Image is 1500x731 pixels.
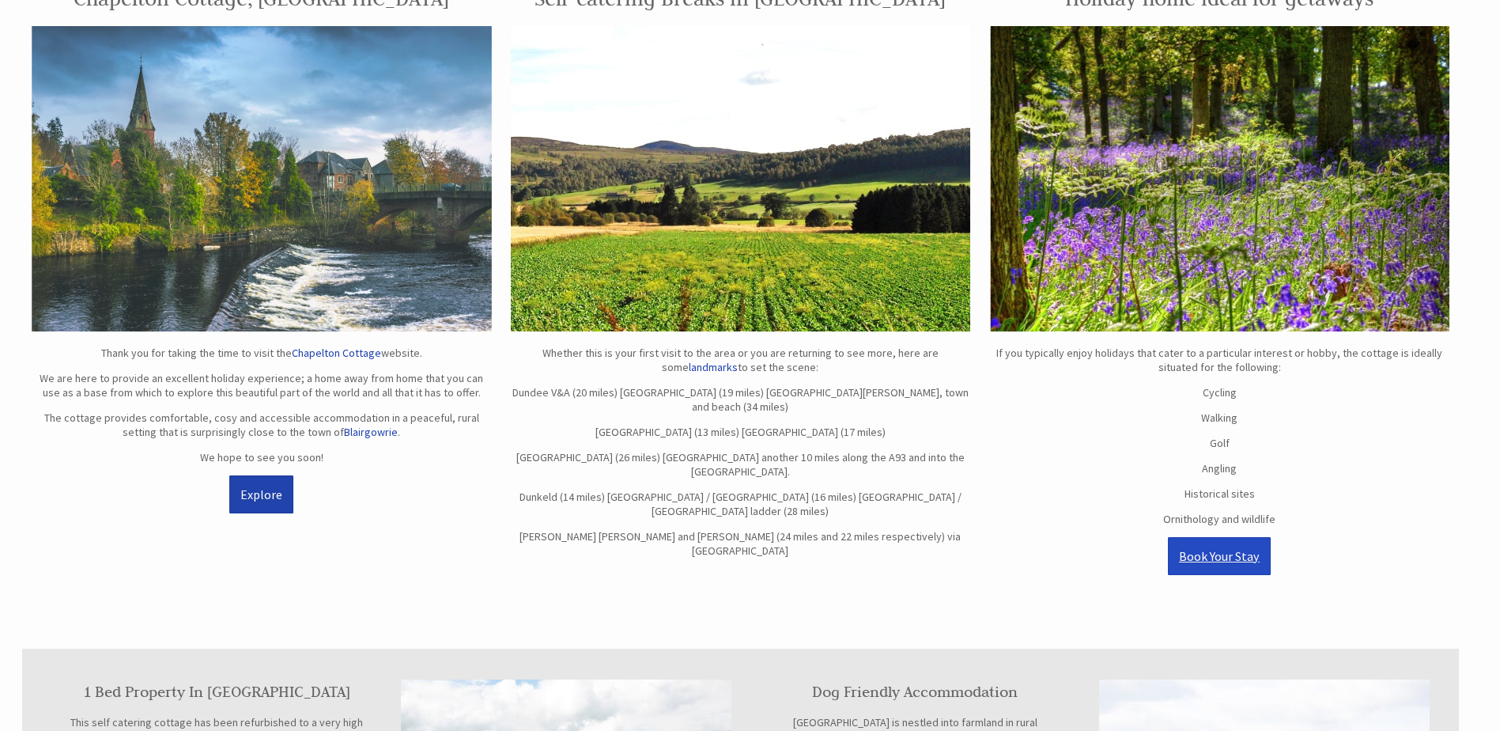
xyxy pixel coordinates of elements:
[32,26,492,331] img: Blairgowrie bridge
[32,411,492,439] p: The cottage provides comfortable, cosy and accessible accommodation in a peaceful, rural setting ...
[32,371,492,400] p: We are here to provide an excellent holiday experience; a home away from home that you can use as...
[1168,537,1271,575] a: Book Your Stay
[51,682,382,701] h2: 1 Bed Property In [GEOGRAPHIC_DATA]
[989,385,1449,400] p: Cycling
[511,450,971,479] p: [GEOGRAPHIC_DATA] (26 miles) [GEOGRAPHIC_DATA] another 10 miles along the A93 and into the [GEOGR...
[989,26,1449,331] img: Bluebell Woods Blairgowrie
[344,425,398,439] a: Blairgowrie
[511,490,971,518] p: Dunkeld (14 miles) [GEOGRAPHIC_DATA] / [GEOGRAPHIC_DATA] (16 miles) [GEOGRAPHIC_DATA] / [GEOGRAPH...
[32,450,492,464] p: We hope to see you soon!
[989,436,1449,450] p: Golf
[32,346,492,360] p: Thank you for taking the time to visit the website.
[989,487,1449,501] p: Historical sites
[511,425,971,439] p: [GEOGRAPHIC_DATA] (13 miles) [GEOGRAPHIC_DATA] (17 miles)
[292,346,381,360] a: Chapelton Cottage
[989,461,1449,475] p: Angling
[511,529,971,558] p: [PERSON_NAME] [PERSON_NAME] and [PERSON_NAME] (24 miles and 22 miles respectively) via [GEOGRAPHI...
[229,475,293,513] a: Explore
[750,682,1081,701] h2: Dog Friendly Accommodation
[511,346,971,374] p: Whether this is your first visit to the area or you are returning to see more, here are some to s...
[989,512,1449,526] p: Ornithology and wildlife
[511,385,971,414] p: Dundee V&A (20 miles) [GEOGRAPHIC_DATA] (19 miles) [GEOGRAPHIC_DATA][PERSON_NAME], town and beach...
[511,26,971,331] img: Rural Blairgowrie
[989,411,1449,425] p: Walking
[689,360,738,374] a: landmarks
[989,346,1449,374] p: If you typically enjoy holidays that cater to a particular interest or hobby, the cottage is idea...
